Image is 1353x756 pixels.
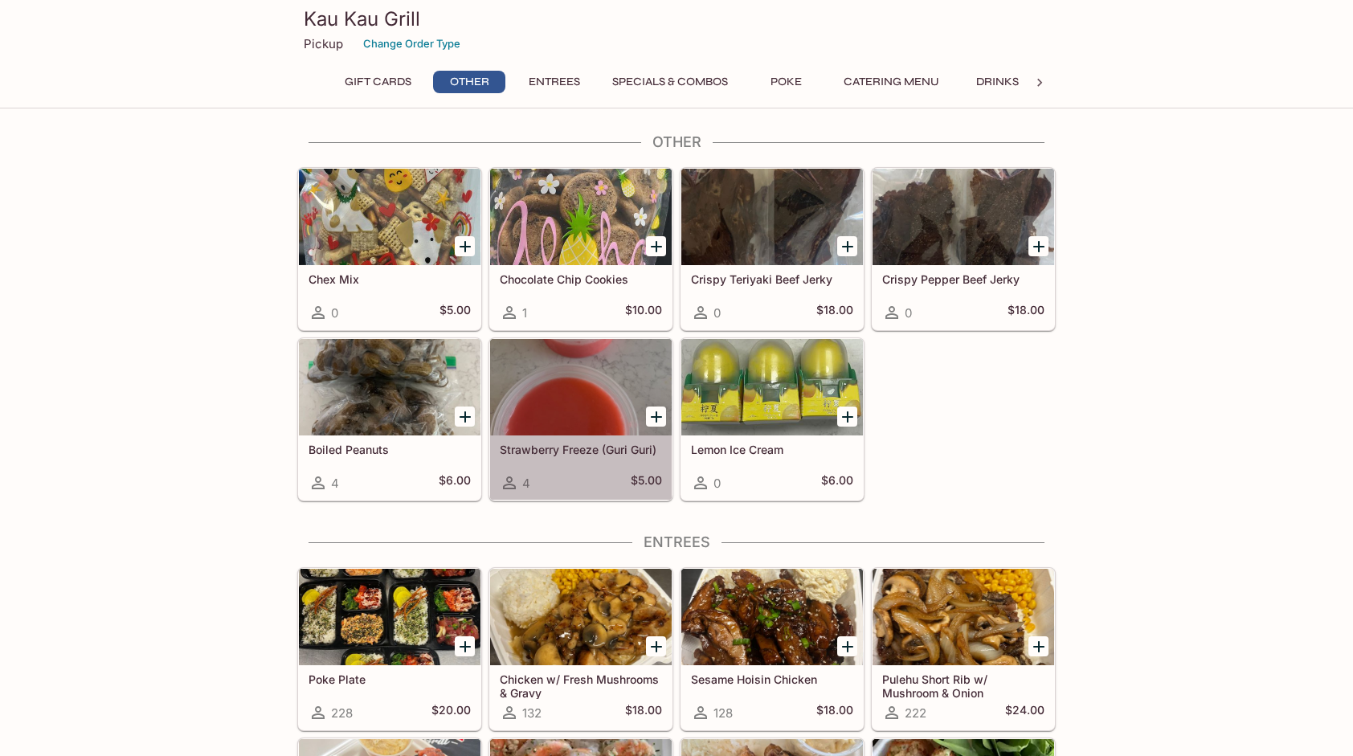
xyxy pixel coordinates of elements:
span: 0 [713,476,721,491]
button: Add Sesame Hoisin Chicken [837,636,857,656]
h5: $18.00 [816,303,853,322]
h5: $24.00 [1005,703,1044,722]
h5: Chicken w/ Fresh Mushrooms & Gravy [500,672,662,699]
h5: Lemon Ice Cream [691,443,853,456]
h5: Poke Plate [309,672,471,686]
div: Poke Plate [299,569,480,665]
button: Change Order Type [356,31,468,56]
button: Add Chex Mix [455,236,475,256]
h5: $18.00 [816,703,853,722]
button: Other [433,71,505,93]
h5: Sesame Hoisin Chicken [691,672,853,686]
h5: Boiled Peanuts [309,443,471,456]
div: Chex Mix [299,169,480,265]
h5: $10.00 [625,303,662,322]
span: 228 [331,705,353,721]
div: Crispy Pepper Beef Jerky [873,169,1054,265]
span: 222 [905,705,926,721]
span: 4 [522,476,530,491]
h5: $18.00 [625,703,662,722]
div: Lemon Ice Cream [681,339,863,435]
h5: Crispy Pepper Beef Jerky [882,272,1044,286]
button: Add Poke Plate [455,636,475,656]
button: Poke [750,71,822,93]
a: Pulehu Short Rib w/ Mushroom & Onion222$24.00 [872,568,1055,730]
h5: $6.00 [821,473,853,492]
span: 0 [905,305,912,321]
button: Specials & Combos [603,71,737,93]
h5: Crispy Teriyaki Beef Jerky [691,272,853,286]
h5: $20.00 [431,703,471,722]
button: Add Chicken w/ Fresh Mushrooms & Gravy [646,636,666,656]
span: 1 [522,305,527,321]
div: Chocolate Chip Cookies [490,169,672,265]
h5: $5.00 [631,473,662,492]
h5: $18.00 [1008,303,1044,322]
div: Pulehu Short Rib w/ Mushroom & Onion [873,569,1054,665]
button: Add Crispy Teriyaki Beef Jerky [837,236,857,256]
h5: Strawberry Freeze (Guri Guri) [500,443,662,456]
span: 0 [331,305,338,321]
button: Add Crispy Pepper Beef Jerky [1028,236,1048,256]
span: 4 [331,476,339,491]
button: Add Lemon Ice Cream [837,407,857,427]
h4: Other [297,133,1056,151]
a: Poke Plate228$20.00 [298,568,481,730]
a: Crispy Pepper Beef Jerky0$18.00 [872,168,1055,330]
h5: $6.00 [439,473,471,492]
a: Crispy Teriyaki Beef Jerky0$18.00 [681,168,864,330]
button: Add Boiled Peanuts [455,407,475,427]
button: Add Chocolate Chip Cookies [646,236,666,256]
p: Pickup [304,36,343,51]
h5: Chocolate Chip Cookies [500,272,662,286]
span: 0 [713,305,721,321]
h5: $5.00 [439,303,471,322]
div: Crispy Teriyaki Beef Jerky [681,169,863,265]
button: Drinks [961,71,1033,93]
a: Chocolate Chip Cookies1$10.00 [489,168,672,330]
button: Gift Cards [336,71,420,93]
div: Sesame Hoisin Chicken [681,569,863,665]
button: Catering Menu [835,71,948,93]
a: Boiled Peanuts4$6.00 [298,338,481,501]
h3: Kau Kau Grill [304,6,1049,31]
button: Add Pulehu Short Rib w/ Mushroom & Onion [1028,636,1048,656]
h5: Chex Mix [309,272,471,286]
span: 132 [522,705,542,721]
a: Chicken w/ Fresh Mushrooms & Gravy132$18.00 [489,568,672,730]
button: Entrees [518,71,591,93]
a: Lemon Ice Cream0$6.00 [681,338,864,501]
span: 128 [713,705,733,721]
div: Strawberry Freeze (Guri Guri) [490,339,672,435]
a: Sesame Hoisin Chicken128$18.00 [681,568,864,730]
h5: Pulehu Short Rib w/ Mushroom & Onion [882,672,1044,699]
div: Boiled Peanuts [299,339,480,435]
div: Chicken w/ Fresh Mushrooms & Gravy [490,569,672,665]
a: Strawberry Freeze (Guri Guri)4$5.00 [489,338,672,501]
h4: Entrees [297,533,1056,551]
a: Chex Mix0$5.00 [298,168,481,330]
button: Add Strawberry Freeze (Guri Guri) [646,407,666,427]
